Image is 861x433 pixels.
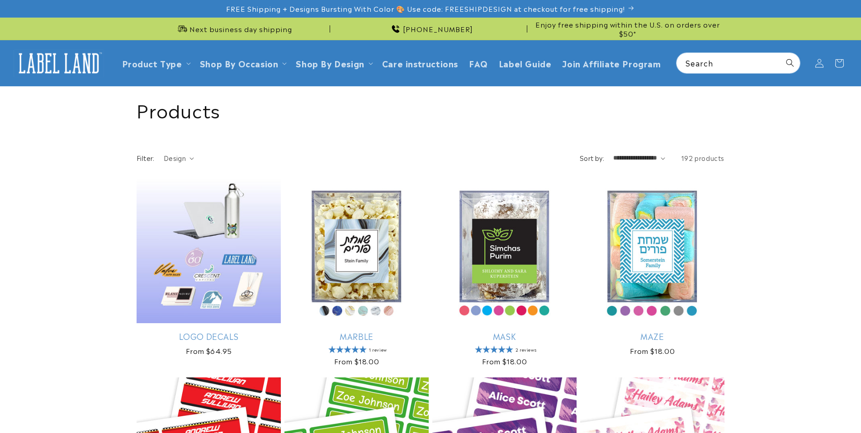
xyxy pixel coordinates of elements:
h1: Products [137,98,724,121]
a: Shop By Design [296,57,364,69]
div: Announcement [334,18,527,40]
span: FAQ [469,58,488,68]
span: Join Affiliate Program [562,58,661,68]
span: Enjoy free shipping within the U.S. on orders over $50* [531,20,724,38]
iframe: Gorgias Floating Chat [671,391,852,424]
span: 192 products [681,153,724,162]
a: Product Type [122,57,182,69]
span: Design [164,153,186,162]
label: Sort by: [580,153,604,162]
summary: Product Type [117,52,194,74]
h2: Filter: [137,153,155,163]
a: FAQ [464,52,493,74]
span: Care instructions [382,58,458,68]
div: Announcement [137,18,330,40]
a: Label Land [10,46,108,80]
a: Maze [580,331,724,341]
a: Care instructions [377,52,464,74]
a: Label Guide [493,52,557,74]
a: Mask [432,331,577,341]
span: Next business day shipping [189,24,292,33]
div: Announcement [531,18,724,40]
a: Join Affiliate Program [557,52,666,74]
summary: Design (0 selected) [164,153,194,163]
summary: Shop By Occasion [194,52,291,74]
span: [PHONE_NUMBER] [403,24,473,33]
span: Label Guide [499,58,552,68]
button: Search [780,53,800,73]
summary: Shop By Design [290,52,376,74]
img: Label Land [14,49,104,77]
a: Logo Decals [137,331,281,341]
a: Marble [284,331,429,341]
span: Shop By Occasion [200,58,279,68]
span: FREE Shipping + Designs Bursting With Color 🎨 Use code: FREESHIPDESIGN at checkout for free shipp... [226,4,625,13]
